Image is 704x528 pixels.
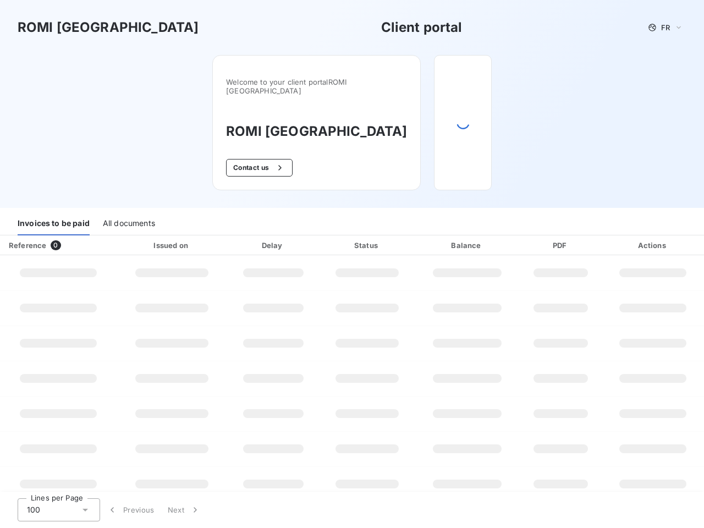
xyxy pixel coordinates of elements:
[381,18,463,37] h3: Client portal
[51,240,61,250] span: 0
[27,504,40,515] span: 100
[321,240,413,251] div: Status
[604,240,702,251] div: Actions
[9,241,46,250] div: Reference
[661,23,670,32] span: FR
[18,212,90,235] div: Invoices to be paid
[161,498,207,521] button: Next
[226,122,407,141] h3: ROMI [GEOGRAPHIC_DATA]
[18,18,199,37] h3: ROMI [GEOGRAPHIC_DATA]
[226,78,407,95] span: Welcome to your client portal ROMI [GEOGRAPHIC_DATA]
[100,498,161,521] button: Previous
[417,240,518,251] div: Balance
[103,212,155,235] div: All documents
[119,240,225,251] div: Issued on
[229,240,317,251] div: Delay
[521,240,599,251] div: PDF
[226,159,293,177] button: Contact us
